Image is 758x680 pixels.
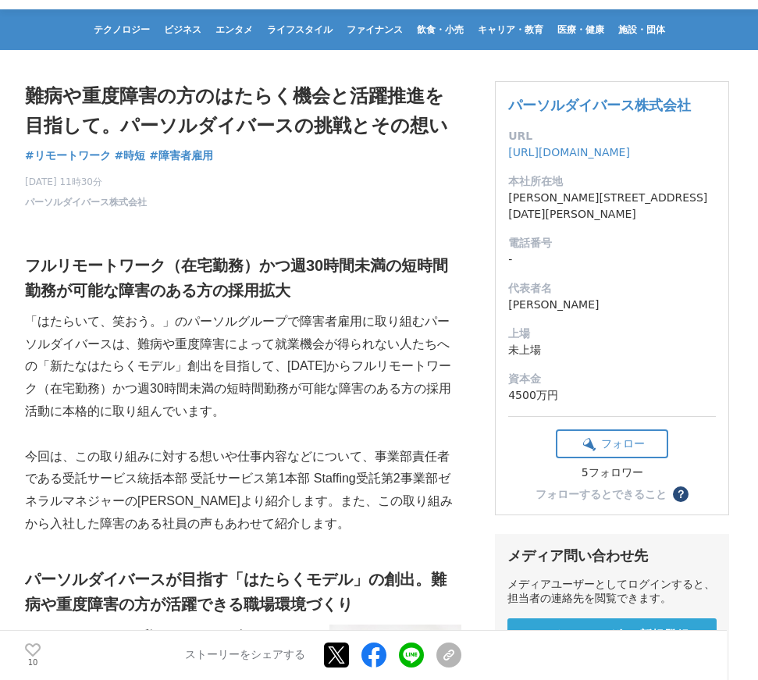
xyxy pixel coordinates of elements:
[340,23,409,36] span: ファイナンス
[612,23,671,36] span: 施設・団体
[87,9,156,50] a: テクノロジー
[411,23,470,36] span: 飲食・小売
[25,81,461,141] h1: 難病や重度障害の方のはたらく機会と活躍推進を目指して。パーソルダイバースの挑戦とその想い
[508,342,716,358] dd: 未上場
[556,429,668,458] button: フォロー
[612,9,671,50] a: 施設・団体
[25,148,111,162] span: #リモートワーク
[507,546,717,565] div: メディア問い合わせ先
[87,23,156,36] span: テクノロジー
[507,578,717,606] div: メディアユーザーとしてログインすると、担当者の連絡先を閲覧できます。
[209,9,259,50] a: エンタメ
[261,23,339,36] span: ライフスタイル
[675,489,686,500] span: ？
[25,195,147,209] a: パーソルダイバース株式会社
[115,148,146,162] span: #時短
[551,23,610,36] span: 医療・健康
[411,9,470,50] a: 飲食・小売
[673,486,689,502] button: ？
[507,618,717,668] a: メディアユーザー 新規登録 無料
[209,23,259,36] span: エンタメ
[25,659,41,667] p: 10
[508,235,716,251] dt: 電話番号
[115,148,146,164] a: #時短
[508,297,716,313] dd: [PERSON_NAME]​
[556,466,668,480] div: 5フォロワー
[472,9,550,50] a: キャリア・教育
[535,628,689,644] span: メディアユーザー 新規登録
[25,148,111,164] a: #リモートワーク
[536,489,667,500] div: フォローするとできること
[25,257,448,299] strong: フルリモートワーク（在宅勤務）かつ週30時間未満の短時間勤務が可能な障害のある方の採用拡大
[508,387,716,404] dd: 4500万円
[508,371,716,387] dt: 資本金
[472,23,550,36] span: キャリア・教育
[508,173,716,190] dt: 本社所在地
[508,190,716,223] dd: [PERSON_NAME][STREET_ADDRESS][DATE][PERSON_NAME]
[25,446,461,536] p: 今回は、この取り組みに対する想いや仕事内容などについて、事業部責任者である受託サービス統括本部 受託サービス第1本部 Staffing受託第2事業部ゼネラルマネジャーの[PERSON_NAME]...
[25,311,461,423] p: 「はたらいて、笑おう。」のパーソルグループで障害者雇用に取り組むパーソルダイバースは、難病や重度障害によって就業機会が得られない人たちへの「新たなはたらくモデル」創出を目指して、[DATE]から...
[551,9,610,50] a: 医療・健康
[508,97,691,113] a: パーソルダイバース株式会社
[158,9,208,50] a: ビジネス
[149,148,213,164] a: #障害者雇用
[25,628,142,642] strong: [PERSON_NAME]：
[25,175,147,189] span: [DATE] 11時30分
[508,280,716,297] dt: 代表者名
[340,9,409,50] a: ファイナンス
[508,251,716,268] dd: -
[508,326,716,342] dt: 上場
[185,649,305,663] p: ストーリーをシェアする
[508,146,630,158] a: [URL][DOMAIN_NAME]
[261,9,339,50] a: ライフスタイル
[508,128,716,144] dt: URL
[158,23,208,36] span: ビジネス
[149,148,213,162] span: #障害者雇用
[25,571,447,613] strong: パーソルダイバースが目指す「はたらくモデル」の創出。難病や重度障害の方が活躍できる職場環境づくり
